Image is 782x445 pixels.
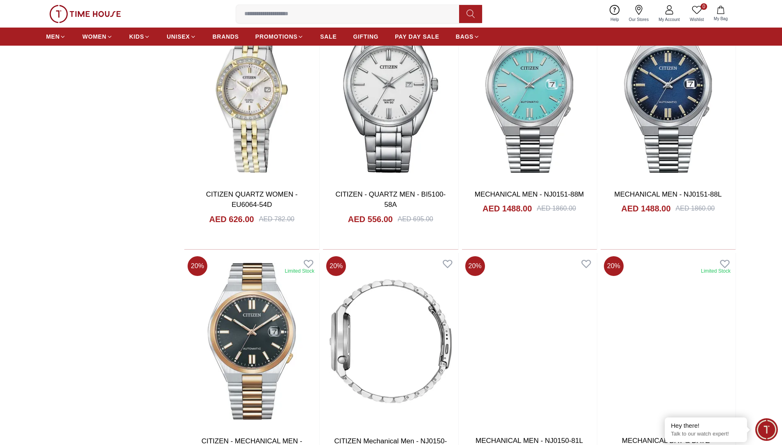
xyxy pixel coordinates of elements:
[209,213,254,225] h4: AED 626.00
[476,437,583,445] a: MECHANICAL MEN - NJ0150-81L
[129,32,144,41] span: KIDS
[614,190,722,198] a: MECHANICAL MEN - NJ0151-88L
[604,256,624,276] span: 20 %
[671,431,741,438] p: Talk to our watch expert!
[167,29,196,44] a: UNISEX
[709,4,733,23] button: My Bag
[184,253,319,429] img: CITIZEN - MECHANICAL MEN - NJ0154-80H
[483,203,532,214] h4: AED 1488.00
[655,16,683,23] span: My Account
[601,253,736,429] img: MECHANICAL DAY & DATE - NH8356-87A
[213,32,239,41] span: BRANDS
[710,16,731,22] span: My Bag
[462,6,597,182] img: MECHANICAL MEN - NJ0151-88M
[606,3,624,24] a: Help
[353,32,378,41] span: GIFTING
[259,214,294,224] div: AED 782.00
[323,253,458,429] img: CITIZEN Mechanical Men - NJ0150-81X
[456,29,480,44] a: BAGS
[395,29,439,44] a: PAY DAY SALE
[626,16,652,23] span: Our Stores
[184,6,319,182] img: CITIZEN QUARTZ WOMEN - EU6064-54D
[687,16,707,23] span: Wishlist
[49,5,121,23] img: ...
[398,214,433,224] div: AED 695.00
[129,29,150,44] a: KIDS
[701,268,731,274] div: Limited Stock
[537,204,576,213] div: AED 1860.00
[607,16,622,23] span: Help
[685,3,709,24] a: 0Wishlist
[353,29,378,44] a: GIFTING
[475,190,584,198] a: MECHANICAL MEN - NJ0151-88M
[456,32,473,41] span: BAGS
[255,32,298,41] span: PROMOTIONS
[755,418,778,441] div: Chat Widget
[82,29,113,44] a: WOMEN
[326,256,346,276] span: 20 %
[601,6,736,182] img: MECHANICAL MEN - NJ0151-88L
[624,3,654,24] a: Our Stores
[46,29,66,44] a: MEN
[167,32,190,41] span: UNISEX
[46,32,60,41] span: MEN
[82,32,107,41] span: WOMEN
[285,268,314,274] div: Limited Stock
[462,253,597,429] img: MECHANICAL MEN - NJ0150-81L
[335,190,446,209] a: CITIZEN - QUARTZ MEN - BI5100-58A
[320,32,336,41] span: SALE
[255,29,304,44] a: PROMOTIONS
[465,256,485,276] span: 20 %
[206,190,298,209] a: CITIZEN QUARTZ WOMEN - EU6064-54D
[621,203,671,214] h4: AED 1488.00
[701,3,707,10] span: 0
[320,29,336,44] a: SALE
[675,204,715,213] div: AED 1860.00
[395,32,439,41] span: PAY DAY SALE
[213,29,239,44] a: BRANDS
[348,213,393,225] h4: AED 556.00
[323,6,458,182] img: CITIZEN - QUARTZ MEN - BI5100-58A
[671,422,741,430] div: Hey there!
[188,256,207,276] span: 20 %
